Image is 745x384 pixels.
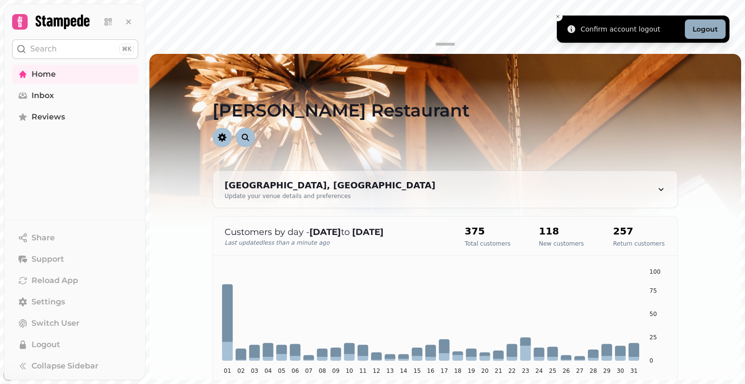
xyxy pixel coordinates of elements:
[225,179,436,192] div: [GEOGRAPHIC_DATA], [GEOGRAPHIC_DATA]
[649,311,657,317] tspan: 50
[30,43,57,55] p: Search
[12,86,138,105] a: Inbox
[373,367,380,374] tspan: 12
[649,357,653,364] tspan: 0
[32,68,56,80] span: Home
[305,367,312,374] tspan: 07
[649,334,657,341] tspan: 25
[352,227,384,237] strong: [DATE]
[440,367,448,374] tspan: 17
[581,24,660,34] div: Confirm account logout
[563,367,570,374] tspan: 26
[32,360,98,372] span: Collapse Sidebar
[12,335,138,354] button: Logout
[613,240,664,248] p: Return customers
[590,367,597,374] tspan: 28
[12,356,138,376] button: Collapse Sidebar
[553,12,563,21] button: Close toast
[413,367,421,374] tspan: 15
[309,227,341,237] strong: [DATE]
[32,275,78,286] span: Reload App
[508,367,516,374] tspan: 22
[465,240,511,248] p: Total customers
[12,107,138,127] a: Reviews
[264,367,272,374] tspan: 04
[481,367,488,374] tspan: 20
[32,90,54,101] span: Inbox
[549,367,556,374] tspan: 25
[454,367,461,374] tspan: 18
[32,317,80,329] span: Switch User
[225,225,445,239] p: Customers by day - to
[149,54,741,297] img: Background
[387,367,394,374] tspan: 13
[32,339,60,351] span: Logout
[32,232,55,244] span: Share
[427,367,434,374] tspan: 16
[649,268,661,275] tspan: 100
[225,192,436,200] div: Update your venue details and preferences
[12,250,138,269] button: Support
[346,367,353,374] tspan: 10
[630,367,637,374] tspan: 31
[237,367,244,374] tspan: 02
[576,367,583,374] tspan: 27
[616,367,624,374] tspan: 30
[32,111,65,123] span: Reviews
[251,367,258,374] tspan: 03
[535,367,543,374] tspan: 24
[522,367,529,374] tspan: 23
[359,367,367,374] tspan: 11
[12,39,138,59] button: Search⌘K
[539,240,584,248] p: New customers
[465,224,511,238] h2: 375
[12,292,138,312] a: Settings
[12,314,138,333] button: Switch User
[495,367,502,374] tspan: 21
[613,224,664,238] h2: 257
[12,65,138,84] a: Home
[12,271,138,290] button: Reload App
[649,287,657,294] tspan: 75
[212,77,678,120] h1: [PERSON_NAME] Restaurant
[225,239,445,247] p: Last updated less than a minute ago
[468,367,475,374] tspan: 19
[292,367,299,374] tspan: 06
[119,44,134,54] div: ⌘K
[539,224,584,238] h2: 118
[32,296,65,308] span: Settings
[603,367,611,374] tspan: 29
[12,228,138,248] button: Share
[685,19,726,39] button: Logout
[278,367,285,374] tspan: 05
[400,367,407,374] tspan: 14
[332,367,340,374] tspan: 09
[224,367,231,374] tspan: 01
[32,253,64,265] span: Support
[319,367,326,374] tspan: 08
